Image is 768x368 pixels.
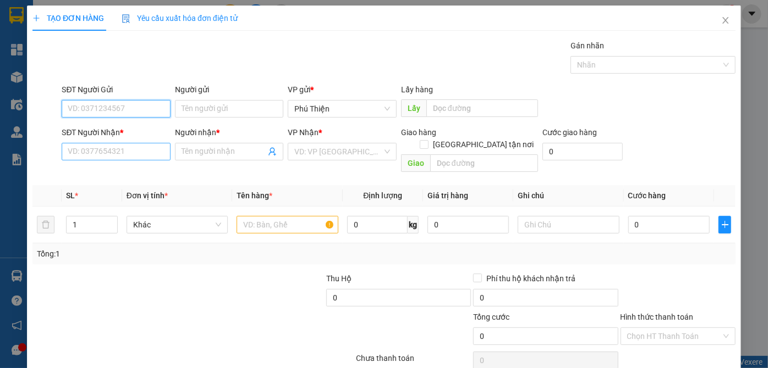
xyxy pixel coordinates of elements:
[175,126,283,138] div: Người nhận
[473,313,509,321] span: Tổng cước
[401,85,433,94] span: Lấy hàng
[122,14,130,23] img: icon
[363,191,402,200] span: Định lượng
[429,138,538,150] span: [GEOGRAPHIC_DATA] tận nơi
[570,41,604,50] label: Gán nhãn
[32,14,104,23] span: TẠO ĐƠN HÀNG
[401,154,430,172] span: Giao
[37,248,297,260] div: Tổng: 1
[518,216,619,233] input: Ghi Chú
[237,216,338,233] input: VD: Bàn, Ghế
[427,191,468,200] span: Giá trị hàng
[66,191,75,200] span: SL
[620,313,693,321] label: Hình thức thanh toán
[427,216,509,233] input: 0
[127,191,168,200] span: Đơn vị tính
[175,83,283,96] div: Người gửi
[62,126,170,138] div: SĐT Người Nhận
[426,99,538,117] input: Dọc đường
[718,216,732,233] button: plus
[719,220,731,229] span: plus
[133,216,222,233] span: Khác
[542,143,623,160] input: Cước giao hàng
[288,83,396,96] div: VP gửi
[430,154,538,172] input: Dọc đường
[294,101,390,117] span: Phú Thiện
[37,216,54,233] button: delete
[268,147,277,156] span: user-add
[122,14,238,23] span: Yêu cầu xuất hóa đơn điện tử
[408,216,419,233] span: kg
[326,274,352,283] span: Thu Hộ
[62,83,170,96] div: SĐT Người Gửi
[513,185,624,207] th: Ghi chú
[237,191,272,200] span: Tên hàng
[401,128,436,137] span: Giao hàng
[288,128,319,137] span: VP Nhận
[542,128,597,137] label: Cước giao hàng
[628,191,666,200] span: Cước hàng
[721,16,730,25] span: close
[710,5,741,36] button: Close
[401,99,426,117] span: Lấy
[32,14,40,22] span: plus
[482,272,580,285] span: Phí thu hộ khách nhận trả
